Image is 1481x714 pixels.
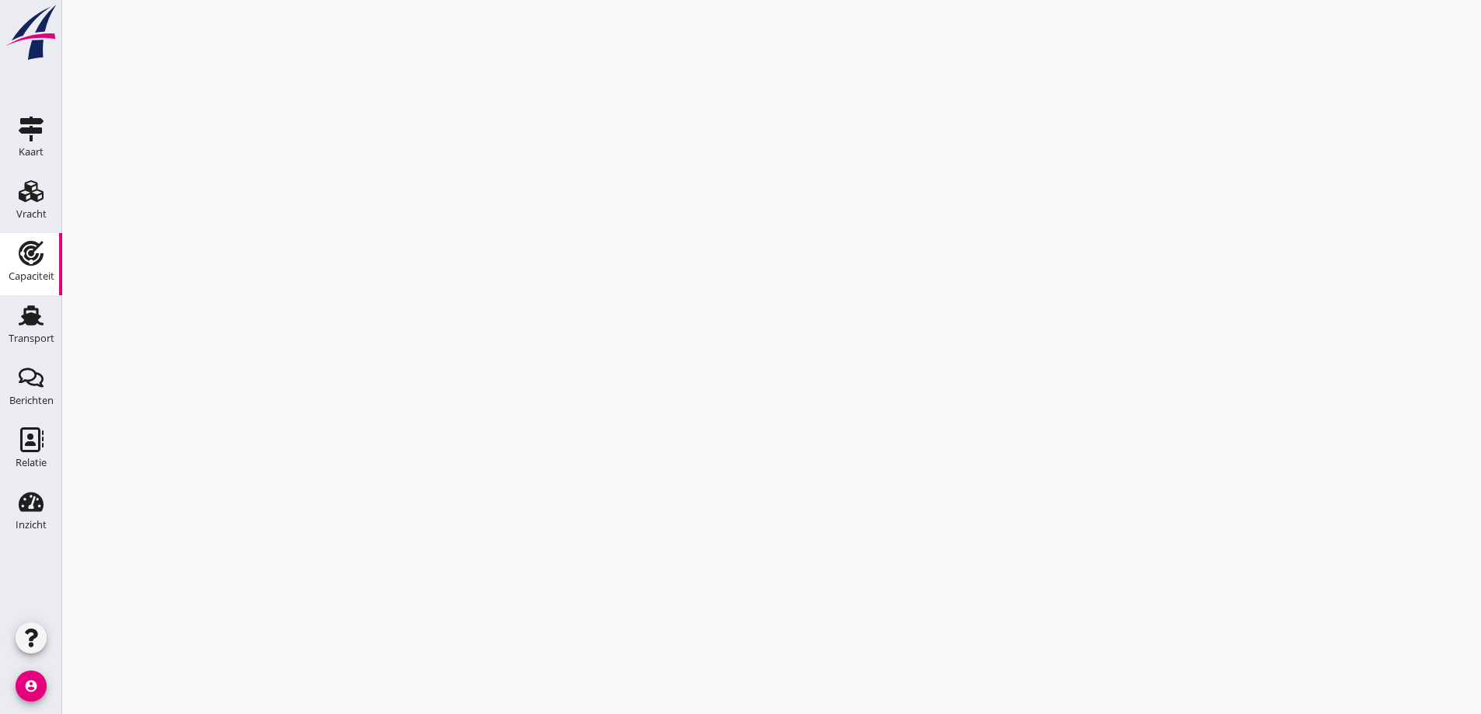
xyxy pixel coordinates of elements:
[9,333,54,343] div: Transport
[16,520,47,530] div: Inzicht
[16,209,47,219] div: Vracht
[9,395,54,406] div: Berichten
[19,147,44,157] div: Kaart
[16,458,47,468] div: Relatie
[3,4,59,61] img: logo-small.a267ee39.svg
[9,271,54,281] div: Capaciteit
[16,670,47,702] i: account_circle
